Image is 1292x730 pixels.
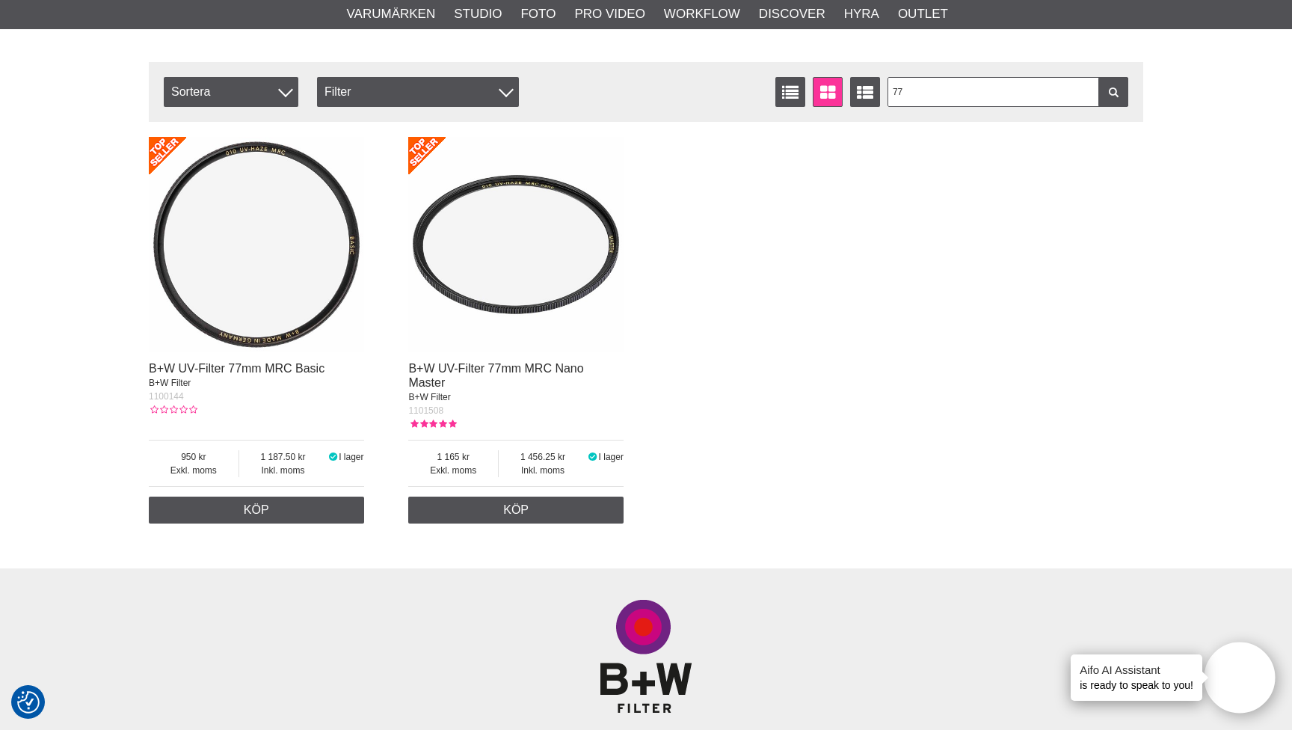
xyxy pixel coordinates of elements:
span: Exkl. moms [149,464,239,477]
span: 1101508 [408,405,443,416]
div: is ready to speak to you! [1071,654,1202,701]
span: Inkl. moms [239,464,327,477]
a: B+W UV-Filter 77mm MRC Basic [149,362,324,375]
div: Kundbetyg: 0 [149,403,197,417]
a: Filtrera [1098,77,1128,107]
a: Hyra [844,4,879,24]
span: 950 [149,450,239,464]
i: I lager [587,452,599,462]
a: Varumärken [347,4,436,24]
span: 1 165 [408,450,498,464]
a: Listvisning [775,77,805,107]
div: Kundbetyg: 5.00 [408,417,456,431]
a: Köp [149,497,364,524]
a: Fönstervisning [813,77,843,107]
a: Foto [520,4,556,24]
a: Discover [759,4,825,24]
a: Pro Video [574,4,645,24]
span: Inkl. moms [499,464,587,477]
a: Workflow [664,4,740,24]
span: I lager [599,452,624,462]
img: B+W UV-Filter 77mm MRC Basic [149,137,364,352]
a: Outlet [898,4,948,24]
img: B+W Original Filter [600,597,693,720]
img: B+W UV-Filter 77mm MRC Nano Master [408,137,624,352]
h4: Aifo AI Assistant [1080,662,1193,678]
a: B+W UV-Filter 77mm MRC Nano Master [408,362,583,389]
a: Köp [408,497,624,524]
span: Exkl. moms [408,464,498,477]
a: Studio [454,4,502,24]
span: I lager [339,452,363,462]
span: B+W Filter [408,392,450,402]
span: Sortera [164,77,298,107]
span: 1100144 [149,391,184,402]
span: 1 187.50 [239,450,327,464]
button: Samtyckesinställningar [17,689,40,716]
i: I lager [327,452,339,462]
img: Revisit consent button [17,691,40,714]
span: 1 456.25 [499,450,587,464]
div: Filter [317,77,519,107]
a: Utökad listvisning [850,77,880,107]
span: B+W Filter [149,378,191,388]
